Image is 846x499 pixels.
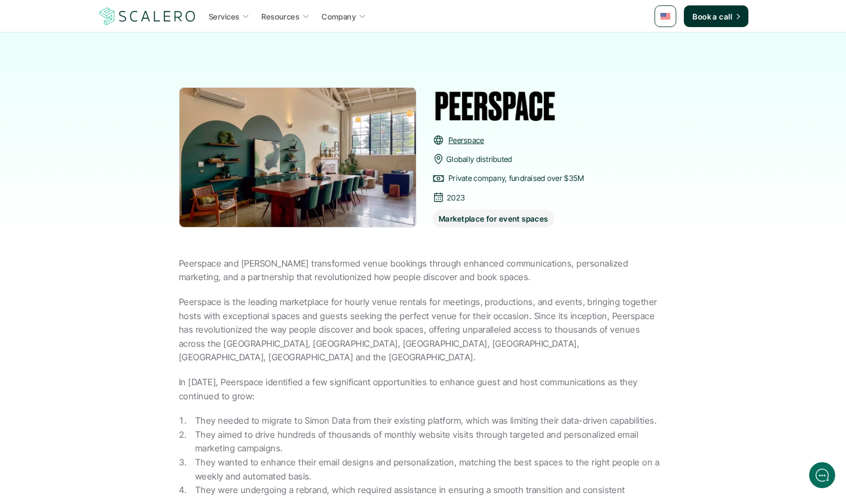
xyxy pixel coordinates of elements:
p: In [DATE], Peerspace identified a few significant opportunities to enhance guest and host communi... [179,375,667,403]
a: Scalero company logo [98,7,197,26]
p: Services [209,11,239,22]
p: They aimed to drive hundreds of thousands of monthly website visits through targeted and personal... [195,428,667,456]
span: We run on Gist [91,379,137,386]
p: Book a call [693,11,732,22]
h1: Hi! Welcome to [GEOGRAPHIC_DATA]. [16,53,201,70]
p: They wanted to enhance their email designs and personalization, matching the best spaces to the r... [195,456,667,483]
span: New conversation [70,150,130,159]
span: success [445,32,563,71]
p: Private company, fundraised over $35M [448,171,584,185]
h2: Let us know if we can help with lifecycle marketing. [16,72,201,124]
button: New conversation [17,144,200,165]
a: Book a call [684,5,748,27]
p: Peerspace and [PERSON_NAME] transformed venue bookings through enhanced communications, personali... [179,257,667,284]
p: Globally distributed [446,152,512,166]
a: Peerspace [448,135,484,145]
p: Company [322,11,356,22]
img: A production set featuring two musicians [179,87,416,228]
p: Resources [261,11,299,22]
img: Scalero company logo [98,6,197,27]
p: Peerspace is the leading marketplace for hourly venue rentals for meetings, productions, and even... [179,295,667,365]
iframe: gist-messenger-bubble-iframe [809,462,835,488]
p: 2023 [447,191,465,204]
span: marketing [283,32,438,71]
img: Peerspace logo [433,87,557,125]
p: Marketplace for event spaces [439,213,548,224]
p: They needed to migrate to Simon Data from their existing platform, which was limiting their data-... [195,414,667,428]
